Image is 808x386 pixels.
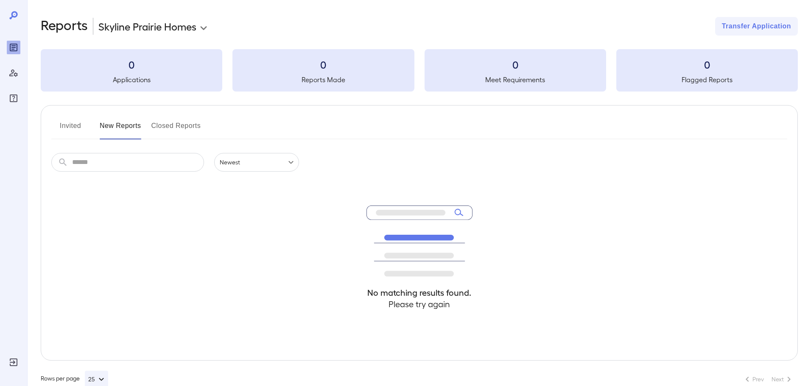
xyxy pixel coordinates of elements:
h4: No matching results found. [366,287,472,298]
summary: 0Applications0Reports Made0Meet Requirements0Flagged Reports [41,49,798,92]
div: Manage Users [7,66,20,80]
h5: Reports Made [232,75,414,85]
h5: Applications [41,75,222,85]
h3: 0 [232,58,414,71]
nav: pagination navigation [738,372,798,386]
button: New Reports [100,119,141,139]
p: Skyline Prairie Homes [98,19,196,33]
h3: 0 [41,58,222,71]
div: Reports [7,41,20,54]
h5: Flagged Reports [616,75,798,85]
button: Closed Reports [151,119,201,139]
h4: Please try again [366,298,472,310]
h2: Reports [41,17,88,36]
button: Invited [51,119,89,139]
h5: Meet Requirements [425,75,606,85]
div: FAQ [7,92,20,105]
button: Transfer Application [715,17,798,36]
h3: 0 [616,58,798,71]
div: Newest [214,153,299,172]
h3: 0 [425,58,606,71]
div: Log Out [7,355,20,369]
